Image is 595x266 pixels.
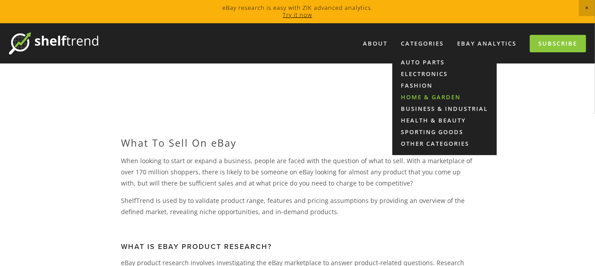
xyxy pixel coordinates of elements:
a: About [357,36,393,51]
a: Subscribe [530,35,586,52]
a: Home & Garden [392,91,497,103]
a: Business & Industrial [392,103,497,114]
a: Electronics [392,68,497,80]
a: Try it now [283,11,312,19]
a: eBay Analytics [451,36,522,51]
a: Auto Parts [392,56,497,68]
p: When looking to start or expand a business, people are faced with the question of what to sell. W... [121,155,474,189]
div: Categories [395,36,449,51]
a: Other Categories [392,138,497,149]
h2: What To Sell On eBay [121,137,474,148]
a: Health & Beauty [392,114,497,126]
a: Sporting Goods [392,126,497,138]
p: ShelfTrend is used by to validate product range, features and pricing assumptions by providing an... [121,195,474,217]
a: Fashion [392,80,497,91]
img: ShelfTrend [9,32,98,55]
h3: What is eBay Product Research? [121,242,474,251]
